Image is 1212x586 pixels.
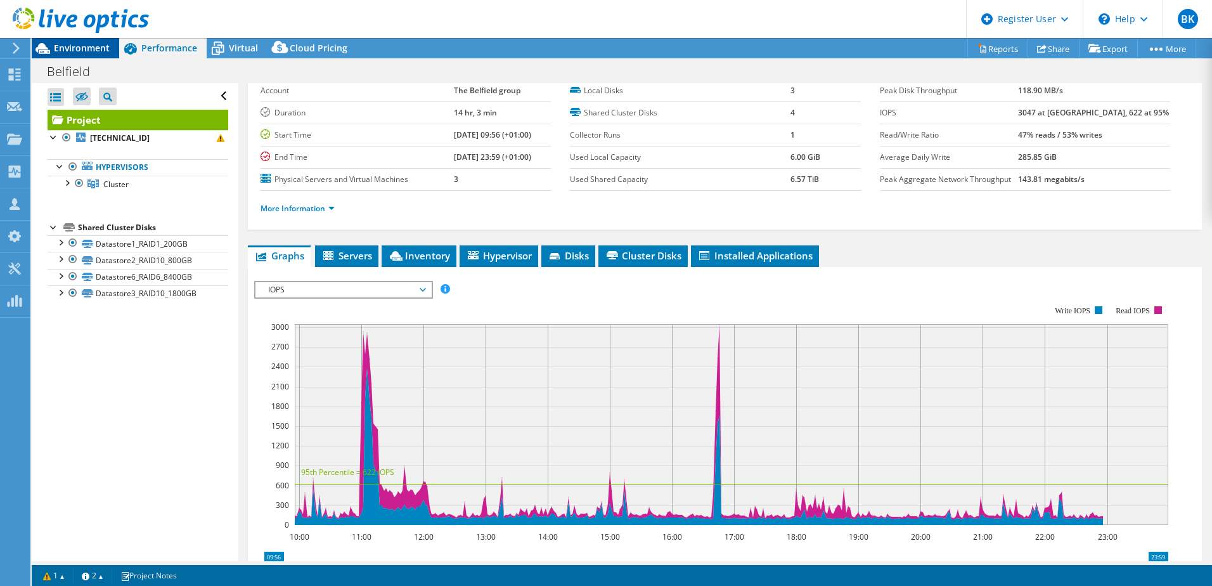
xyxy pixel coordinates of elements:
b: [DATE] 23:59 (+01:00) [454,152,531,162]
a: Datastore1_RAID1_200GB [48,235,228,252]
text: 17:00 [724,531,744,542]
b: 118.90 MB/s [1018,85,1063,96]
svg: \n [1099,13,1110,25]
text: 22:00 [1035,531,1054,542]
b: 6.00 GiB [790,152,820,162]
b: 285.85 GiB [1018,152,1057,162]
label: Used Shared Capacity [570,173,790,186]
b: 47% reads / 53% writes [1018,129,1102,140]
text: 1800 [271,401,289,412]
text: 1500 [271,420,289,431]
b: 3 [790,85,795,96]
a: Reports [967,39,1028,58]
label: Used Local Capacity [570,151,790,164]
text: 10:00 [289,531,309,542]
b: 14 hr, 3 min [454,107,497,118]
label: Duration [261,107,454,119]
a: Datastore2_RAID10_800GB [48,252,228,268]
span: Servers [321,249,372,262]
label: Collector Runs [570,129,790,141]
label: Read/Write Ratio [880,129,1019,141]
h1: Belfield [41,65,110,79]
text: 600 [276,480,289,491]
b: 3 [454,174,458,185]
b: 6.57 TiB [790,174,819,185]
a: Project [48,110,228,130]
text: 2100 [271,381,289,392]
a: More [1137,39,1196,58]
a: More Information [261,203,335,214]
span: Disks [548,249,589,262]
label: End Time [261,151,454,164]
span: IOPS [262,282,425,297]
text: 2400 [271,361,289,372]
label: Average Daily Write [880,151,1019,164]
text: 3000 [271,322,289,332]
text: 13:00 [475,531,495,542]
span: Inventory [388,249,450,262]
b: [TECHNICAL_ID] [90,133,150,143]
text: 18:00 [786,531,806,542]
span: Installed Applications [697,249,813,262]
span: Performance [141,42,197,54]
a: 1 [34,568,74,583]
text: 300 [276,500,289,511]
a: Datastore3_RAID10_1800GB [48,285,228,302]
text: 95th Percentile = 622 IOPS [301,467,394,478]
span: Virtual [229,42,258,54]
text: 16:00 [662,531,681,542]
a: Share [1028,39,1080,58]
text: 15:00 [600,531,619,542]
b: The Belfield group [454,85,520,96]
b: [DATE] 09:56 (+01:00) [454,129,531,140]
a: Datastore6_RAID6_8400GB [48,269,228,285]
text: 14:00 [538,531,557,542]
label: Shared Cluster Disks [570,107,790,119]
a: Project Notes [112,568,186,583]
b: 3047 at [GEOGRAPHIC_DATA], 622 at 95% [1018,107,1169,118]
text: 0 [285,519,289,530]
b: 4 [790,107,795,118]
label: Peak Aggregate Network Throughput [880,173,1019,186]
text: Write IOPS [1055,306,1090,315]
span: Cluster Disks [605,249,681,262]
a: 2 [73,568,112,583]
label: Account [261,84,454,97]
div: Shared Cluster Disks [78,220,228,235]
label: IOPS [880,107,1019,119]
a: Hypervisors [48,159,228,176]
label: Start Time [261,129,454,141]
text: 12:00 [413,531,433,542]
label: Physical Servers and Virtual Machines [261,173,454,186]
a: Export [1079,39,1138,58]
text: 19:00 [848,531,868,542]
text: 2700 [271,341,289,352]
span: Environment [54,42,110,54]
text: 21:00 [972,531,992,542]
a: [TECHNICAL_ID] [48,130,228,146]
text: 1200 [271,440,289,451]
span: Graphs [254,249,304,262]
span: Cluster [103,179,129,190]
a: Cluster [48,176,228,192]
span: BK [1178,9,1198,29]
span: Hypervisor [466,249,532,262]
span: Cloud Pricing [290,42,347,54]
label: Local Disks [570,84,790,97]
text: 11:00 [351,531,371,542]
b: 143.81 megabits/s [1018,174,1085,185]
label: Peak Disk Throughput [880,84,1019,97]
text: 23:00 [1097,531,1117,542]
b: 1 [790,129,795,140]
text: Read IOPS [1116,306,1150,315]
text: 20:00 [910,531,930,542]
text: 900 [276,460,289,471]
